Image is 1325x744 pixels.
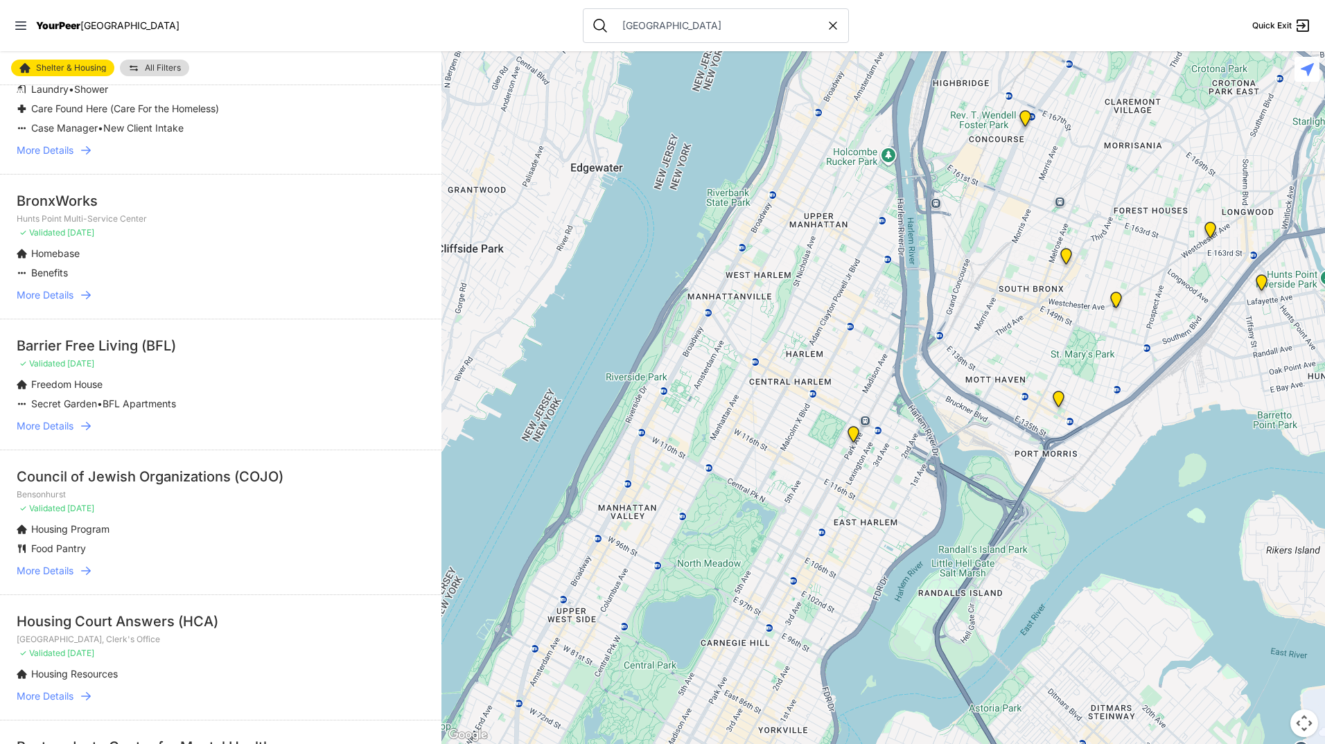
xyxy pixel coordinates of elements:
[1253,274,1270,296] div: Living Room 24-Hour Drop-In Center
[98,122,103,134] span: •
[67,503,94,513] span: [DATE]
[1252,17,1311,34] a: Quick Exit
[67,358,94,369] span: [DATE]
[31,122,98,134] span: Case Manager
[1252,20,1292,31] span: Quick Exit
[1058,248,1075,270] div: Bronx Youth Center (BYC)
[145,64,181,72] span: All Filters
[36,19,80,31] span: YourPeer
[17,612,425,631] div: Housing Court Answers (HCA)
[11,60,114,76] a: Shelter & Housing
[31,378,103,390] span: Freedom House
[36,64,106,72] span: Shelter & Housing
[17,489,425,500] p: Bensonhurst
[31,267,68,278] span: Benefits
[31,247,80,259] span: Homebase
[17,467,425,486] div: Council of Jewish Organizations (COJO)
[19,227,65,238] span: ✓ Validated
[31,398,97,409] span: Secret Garden
[67,648,94,658] span: [DATE]
[17,213,425,224] p: Hunts Point Multi-Service Center
[1107,292,1125,314] div: Hunts Point Multi-Service Center
[19,503,65,513] span: ✓ Validated
[17,191,425,211] div: BronxWorks
[445,726,491,744] a: Open this area in Google Maps (opens a new window)
[120,60,189,76] a: All Filters
[17,689,425,703] a: More Details
[31,103,219,114] span: Care Found Here (Care For the Homeless)
[31,668,118,680] span: Housing Resources
[17,419,425,433] a: More Details
[17,634,425,645] p: [GEOGRAPHIC_DATA], Clerk's Office
[1202,222,1219,244] div: Bronx
[17,336,425,355] div: Barrier Free Living (BFL)
[17,419,73,433] span: More Details
[19,358,65,369] span: ✓ Validated
[69,83,74,95] span: •
[74,83,108,95] span: Shower
[17,288,425,302] a: More Details
[19,648,65,658] span: ✓ Validated
[97,398,103,409] span: •
[1290,709,1318,737] button: Map camera controls
[31,523,109,535] span: Housing Program
[80,19,179,31] span: [GEOGRAPHIC_DATA]
[17,564,73,578] span: More Details
[103,398,176,409] span: BFL Apartments
[1017,110,1034,132] div: Bronx Housing Court, Clerk's Office
[445,726,491,744] img: Google
[31,83,69,95] span: Laundry
[17,143,73,157] span: More Details
[845,426,862,448] div: Bailey House, Inc.
[614,19,826,33] input: Search
[17,288,73,302] span: More Details
[31,542,86,554] span: Food Pantry
[103,122,184,134] span: New Client Intake
[17,564,425,578] a: More Details
[17,689,73,703] span: More Details
[36,21,179,30] a: YourPeer[GEOGRAPHIC_DATA]
[67,227,94,238] span: [DATE]
[17,143,425,157] a: More Details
